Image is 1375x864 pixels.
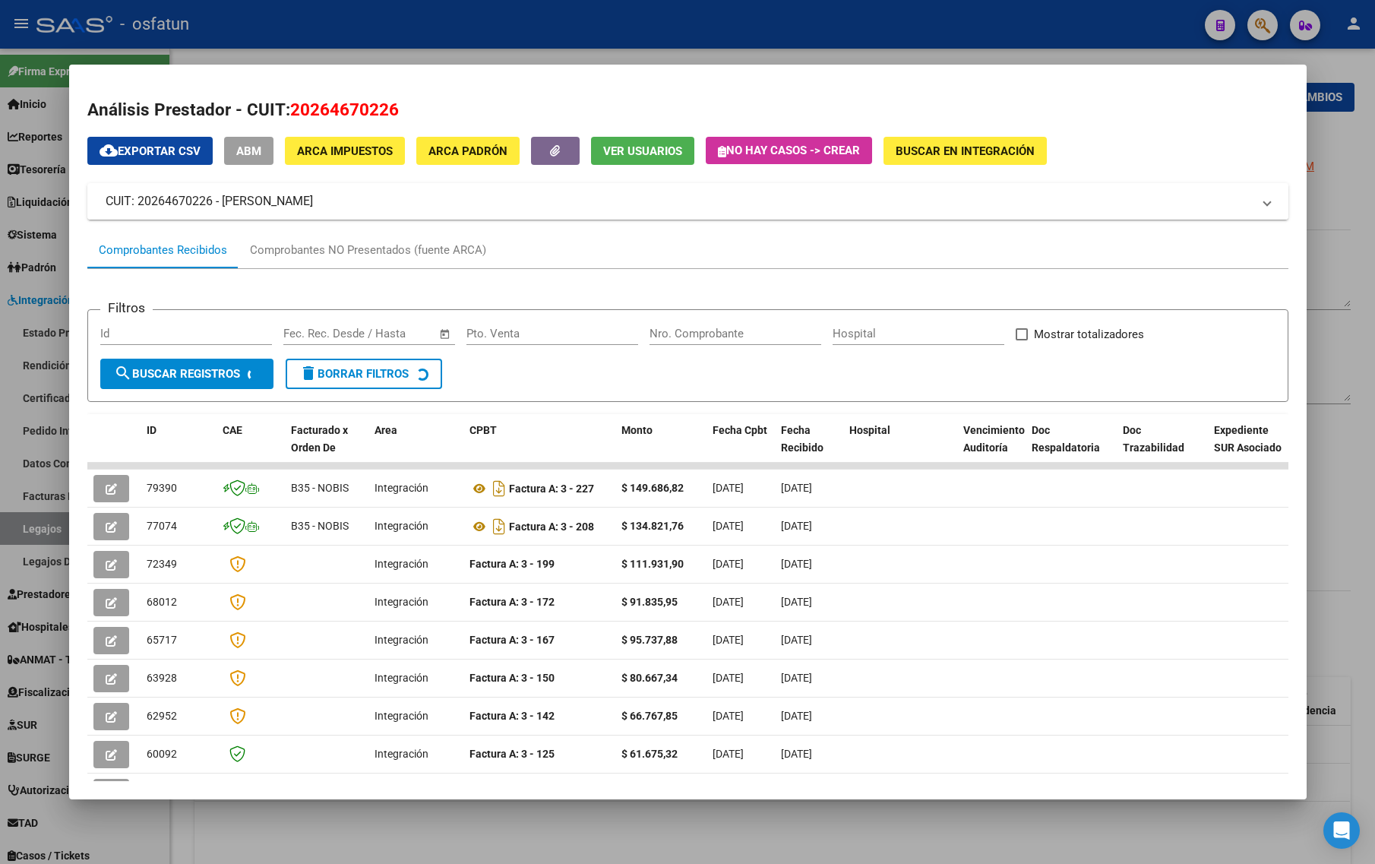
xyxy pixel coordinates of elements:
[147,424,156,436] span: ID
[1214,424,1282,454] span: Expediente SUR Asociado
[713,710,744,722] span: [DATE]
[114,367,240,381] span: Buscar Registros
[509,521,594,533] strong: Factura A: 3 - 208
[1034,325,1144,343] span: Mostrar totalizadores
[781,520,812,532] span: [DATE]
[713,748,744,760] span: [DATE]
[224,137,273,165] button: ABM
[223,424,242,436] span: CAE
[489,514,509,539] i: Descargar documento
[217,414,285,481] datatable-header-cell: CAE
[106,192,1252,210] mat-panel-title: CUIT: 20264670226 - [PERSON_NAME]
[469,634,555,646] strong: Factura A: 3 - 167
[114,364,132,382] mat-icon: search
[957,414,1026,481] datatable-header-cell: Vencimiento Auditoría
[621,634,678,646] strong: $ 95.737,88
[147,520,177,532] span: 77074
[375,520,428,532] span: Integración
[368,414,463,481] datatable-header-cell: Area
[141,414,217,481] datatable-header-cell: ID
[1026,414,1117,481] datatable-header-cell: Doc Respaldatoria
[1032,424,1100,454] span: Doc Respaldatoria
[299,367,409,381] span: Borrar Filtros
[713,596,744,608] span: [DATE]
[436,325,454,343] button: Open calendar
[236,144,261,158] span: ABM
[849,424,890,436] span: Hospital
[1208,414,1291,481] datatable-header-cell: Expediente SUR Asociado
[375,596,428,608] span: Integración
[621,748,678,760] strong: $ 61.675,32
[147,672,177,684] span: 63928
[286,359,442,389] button: Borrar Filtros
[147,596,177,608] span: 68012
[375,424,397,436] span: Area
[416,137,520,165] button: ARCA Padrón
[469,424,497,436] span: CPBT
[291,520,349,532] span: B35 - NOBIS
[713,558,744,570] span: [DATE]
[87,183,1288,220] mat-expansion-panel-header: CUIT: 20264670226 - [PERSON_NAME]
[147,748,177,760] span: 60092
[469,596,555,608] strong: Factura A: 3 - 172
[147,482,177,494] span: 79390
[291,482,349,494] span: B35 - NOBIS
[621,424,653,436] span: Monto
[489,476,509,501] i: Descargar documento
[713,424,767,436] span: Fecha Cpbt
[469,710,555,722] strong: Factura A: 3 - 142
[147,710,177,722] span: 62952
[621,596,678,608] strong: $ 91.835,95
[781,596,812,608] span: [DATE]
[896,144,1035,158] span: Buscar en Integración
[781,558,812,570] span: [DATE]
[375,482,428,494] span: Integración
[285,137,405,165] button: ARCA Impuestos
[100,359,273,389] button: Buscar Registros
[469,672,555,684] strong: Factura A: 3 - 150
[469,748,555,760] strong: Factura A: 3 - 125
[291,424,348,454] span: Facturado x Orden De
[706,137,872,164] button: No hay casos -> Crear
[775,414,843,481] datatable-header-cell: Fecha Recibido
[963,424,1025,454] span: Vencimiento Auditoría
[469,558,555,570] strong: Factura A: 3 - 199
[621,672,678,684] strong: $ 80.667,34
[603,144,682,158] span: Ver Usuarios
[99,242,227,259] div: Comprobantes Recibidos
[375,634,428,646] span: Integración
[713,520,744,532] span: [DATE]
[100,141,118,160] mat-icon: cloud_download
[100,144,201,158] span: Exportar CSV
[718,144,860,157] span: No hay casos -> Crear
[428,144,507,158] span: ARCA Padrón
[713,482,744,494] span: [DATE]
[509,483,594,495] strong: Factura A: 3 - 227
[713,634,744,646] span: [DATE]
[147,634,177,646] span: 65717
[781,424,823,454] span: Fecha Recibido
[621,558,684,570] strong: $ 111.931,90
[375,672,428,684] span: Integración
[285,414,368,481] datatable-header-cell: Facturado x Orden De
[713,672,744,684] span: [DATE]
[781,710,812,722] span: [DATE]
[591,137,694,165] button: Ver Usuarios
[621,482,684,494] strong: $ 149.686,82
[375,558,428,570] span: Integración
[883,137,1047,165] button: Buscar en Integración
[1323,812,1360,849] div: Open Intercom Messenger
[299,364,318,382] mat-icon: delete
[283,327,345,340] input: Fecha inicio
[375,710,428,722] span: Integración
[297,144,393,158] span: ARCA Impuestos
[250,242,486,259] div: Comprobantes NO Presentados (fuente ARCA)
[463,414,615,481] datatable-header-cell: CPBT
[359,327,432,340] input: Fecha fin
[1117,414,1208,481] datatable-header-cell: Doc Trazabilidad
[87,97,1288,123] h2: Análisis Prestador - CUIT:
[781,634,812,646] span: [DATE]
[781,672,812,684] span: [DATE]
[100,298,153,318] h3: Filtros
[1123,424,1184,454] span: Doc Trazabilidad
